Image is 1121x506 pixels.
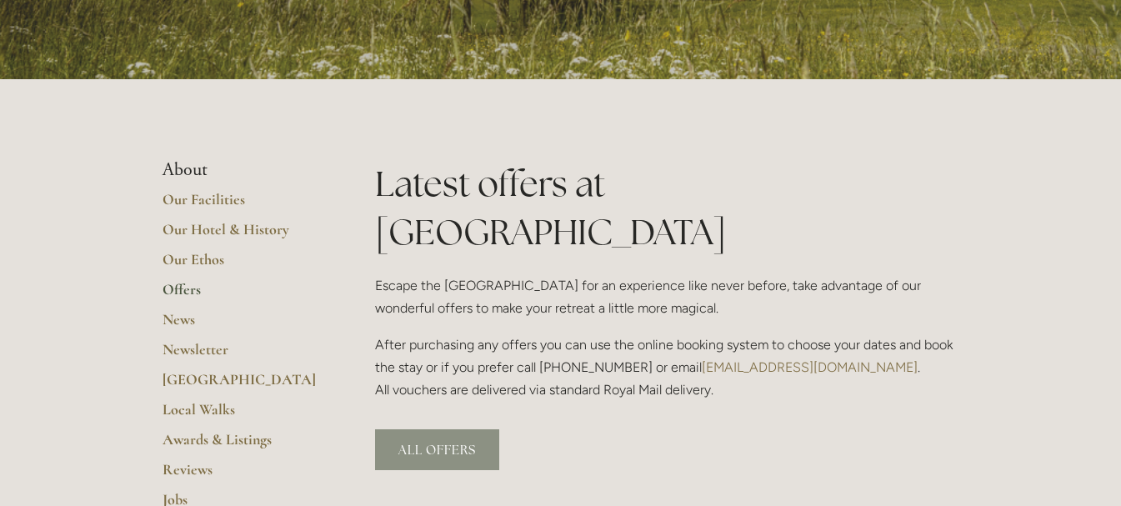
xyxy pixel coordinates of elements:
[163,370,322,400] a: [GEOGRAPHIC_DATA]
[163,250,322,280] a: Our Ethos
[375,333,959,402] p: After purchasing any offers you can use the online booking system to choose your dates and book t...
[163,340,322,370] a: Newsletter
[163,159,322,181] li: About
[163,280,322,310] a: Offers
[163,310,322,340] a: News
[163,460,322,490] a: Reviews
[163,190,322,220] a: Our Facilities
[375,429,499,470] a: ALL OFFERS
[163,430,322,460] a: Awards & Listings
[375,159,959,258] h1: Latest offers at [GEOGRAPHIC_DATA]
[163,400,322,430] a: Local Walks
[702,359,918,375] a: [EMAIL_ADDRESS][DOMAIN_NAME]
[375,274,959,319] p: Escape the [GEOGRAPHIC_DATA] for an experience like never before, take advantage of our wonderful...
[163,220,322,250] a: Our Hotel & History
